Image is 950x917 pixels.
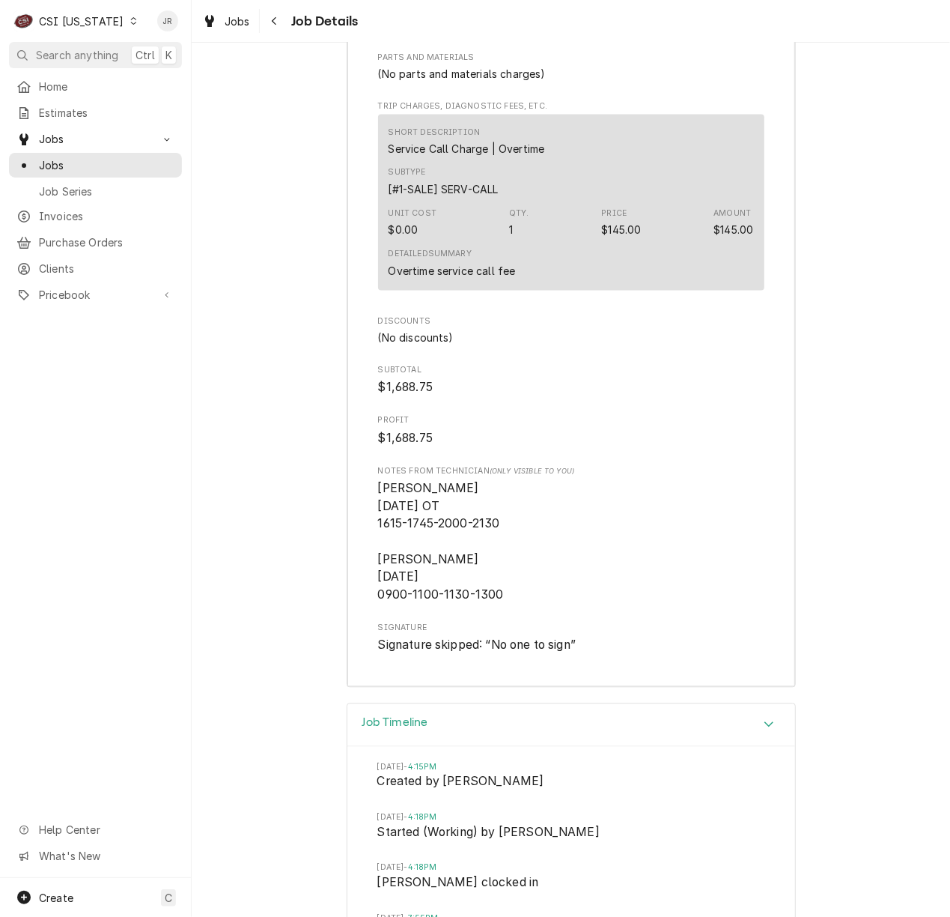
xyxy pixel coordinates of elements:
[509,208,529,220] div: Qty.
[378,365,764,397] div: Subtotal
[157,10,178,31] div: JR
[713,208,753,238] div: Amount
[713,208,751,220] div: Amount
[377,812,765,862] li: Event
[378,115,764,297] div: Trip Charges, Diagnostic Fees, etc. List
[9,42,182,68] button: Search anythingCtrlK
[13,10,34,31] div: CSI Kentucky's Avatar
[36,47,118,63] span: Search anything
[378,52,764,82] div: Parts and Materials
[389,249,472,261] div: Detailed Summary
[39,287,152,303] span: Pricebook
[378,480,764,604] span: [object Object]
[165,890,172,906] span: C
[378,316,764,328] span: Discounts
[39,157,174,173] span: Jobs
[389,167,426,179] div: Subtype
[378,379,764,397] span: Subtotal
[389,127,545,157] div: Short Description
[347,704,795,747] button: Accordion Details Expand Trigger
[389,223,418,238] div: Cost
[378,623,764,655] div: Signator
[39,892,73,904] span: Create
[389,167,499,197] div: Subtype
[378,432,433,446] span: $1,688.75
[9,127,182,151] a: Go to Jobs
[378,482,504,602] span: [PERSON_NAME] [DATE] OT 1615-1745-2000-2130 [PERSON_NAME] [DATE] 0900-1100-1130-1300
[362,716,428,730] h3: Job Timeline
[408,763,437,772] em: 4:15PM
[377,862,765,874] span: Timestamp
[165,47,172,63] span: K
[39,184,174,199] span: Job Series
[389,264,516,279] div: Overtime service call fee
[39,208,174,224] span: Invoices
[713,223,753,238] div: Amount
[347,704,795,747] div: Accordion Header
[378,430,764,448] span: Profit
[378,415,764,447] div: Profit
[378,100,764,112] span: Trip Charges, Diagnostic Fees, etc.
[378,637,764,655] span: Skip Signature Reason
[9,282,182,307] a: Go to Pricebook
[389,182,499,198] div: Subtype
[377,773,765,794] span: Event String
[378,330,764,346] div: Discounts List
[9,74,182,99] a: Home
[9,153,182,178] a: Jobs
[389,208,436,238] div: Cost
[9,256,182,281] a: Clients
[378,623,764,635] span: Signature
[39,79,174,94] span: Home
[9,817,182,842] a: Go to Help Center
[408,813,437,823] em: 4:18PM
[378,52,764,64] span: Parts and Materials
[9,230,182,255] a: Purchase Orders
[39,848,173,864] span: What's New
[378,66,764,82] div: Parts and Materials List
[136,47,155,63] span: Ctrl
[196,9,256,34] a: Jobs
[378,316,764,346] div: Discounts
[9,179,182,204] a: Job Series
[157,10,178,31] div: Jessica Rentfro's Avatar
[389,141,545,157] div: Short Description
[39,13,124,29] div: CSI [US_STATE]
[378,365,764,377] span: Subtotal
[39,261,174,276] span: Clients
[377,812,765,824] span: Timestamp
[601,208,641,238] div: Price
[601,208,627,220] div: Price
[377,762,765,774] span: Timestamp
[378,381,433,395] span: $1,688.75
[13,10,34,31] div: C
[378,115,764,291] div: Line Item
[39,822,173,838] span: Help Center
[378,415,764,427] span: Profit
[378,466,764,478] span: Notes from Technician
[225,13,250,29] span: Jobs
[509,223,513,238] div: Quantity
[389,127,481,139] div: Short Description
[389,208,436,220] div: Unit Cost
[408,863,437,873] em: 4:18PM
[490,467,574,476] span: (Only Visible to You)
[377,824,765,845] span: Event String
[39,131,152,147] span: Jobs
[378,466,764,605] div: [object Object]
[39,234,174,250] span: Purchase Orders
[377,862,765,913] li: Event
[287,11,359,31] span: Job Details
[9,204,182,229] a: Invoices
[9,100,182,125] a: Estimates
[39,105,174,121] span: Estimates
[378,100,764,297] div: Trip Charges, Diagnostic Fees, etc.
[601,223,641,238] div: Price
[377,874,765,895] span: Event String
[9,844,182,868] a: Go to What's New
[509,208,529,238] div: Quantity
[377,762,765,812] li: Event
[263,9,287,33] button: Navigate back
